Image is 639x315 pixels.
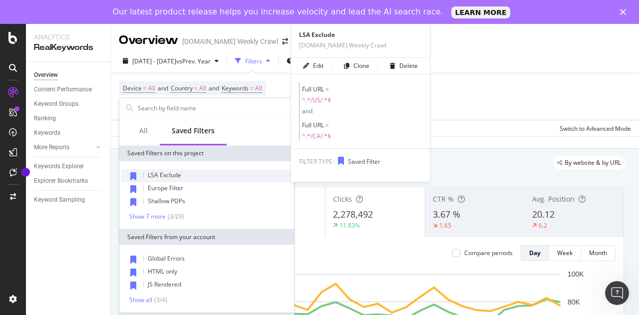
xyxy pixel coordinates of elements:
[34,195,85,205] div: Keyword Sampling
[34,113,103,124] a: Ranking
[148,81,155,95] span: All
[34,32,102,42] div: Analytics
[129,213,166,220] div: Show 7 more
[34,99,78,109] div: Keyword Groups
[34,176,103,186] a: Explorer Bookmarks
[34,176,88,186] div: Explorer Bookmarks
[553,156,625,170] div: legacy label
[34,195,103,205] a: Keyword Sampling
[302,121,324,129] span: Full URL
[325,85,329,93] span: ≠
[521,245,549,261] button: Day
[119,145,294,161] div: Saved Filters on this project
[433,208,460,220] span: 3.67 %
[148,197,185,205] span: Shallow PDPs
[557,249,573,257] div: Week
[302,85,324,93] span: Full URL
[581,245,616,261] button: Month
[148,267,177,276] span: HTML only
[148,254,185,263] span: Global Errors
[282,38,288,45] div: arrow-right-arrow-left
[283,53,329,69] button: Segments
[565,160,621,166] span: By website & by URL
[113,7,443,17] div: Our latest product release helps you increase velocity and lead the AI search race.
[560,124,631,133] div: Switch to Advanced Mode
[148,280,181,289] span: JS Rendered
[255,81,262,95] span: All
[245,57,262,65] div: Filters
[34,128,103,138] a: Keywords
[194,84,198,92] span: =
[386,58,418,74] button: Delete
[34,128,60,138] div: Keywords
[119,229,294,245] div: Saved Filters from your account
[34,70,58,80] div: Overview
[620,9,630,15] div: Close
[34,142,69,153] div: More Reports
[353,61,369,70] div: Clone
[333,194,352,204] span: Clicks
[556,120,631,136] button: Switch to Advanced Mode
[119,32,178,49] div: Overview
[302,96,422,104] span: ^.*/US/.*$
[34,70,103,80] a: Overview
[176,57,211,65] span: vs Prev. Year
[137,100,292,115] input: Search by field name
[148,171,181,179] span: LSA Exclude
[182,36,278,46] div: [DOMAIN_NAME] Weekly Crawl
[568,298,581,306] text: 80K
[34,99,103,109] a: Keyword Groups
[34,113,56,124] div: Ranking
[568,270,584,278] text: 100K
[529,249,541,257] div: Day
[34,142,93,153] a: More Reports
[34,161,103,172] a: Keywords Explorer
[299,157,334,166] span: FILTER TYPE:
[532,208,555,220] span: 20.12
[199,81,206,95] span: All
[302,107,313,115] span: and
[231,53,274,69] button: Filters
[299,58,323,74] button: Edit
[333,208,373,220] span: 2,278,492
[222,84,249,92] span: Keywords
[119,53,223,69] button: [DATE] - [DATE]vsPrev. Year
[325,121,329,129] span: ≠
[313,61,323,70] div: Edit
[34,42,102,53] div: RealKeywords
[250,84,254,92] span: =
[348,157,380,166] span: Saved Filter
[21,168,30,177] div: Tooltip anchor
[291,31,430,39] div: LSA Exclude
[158,84,168,92] span: and
[129,297,152,304] div: Show all
[209,84,219,92] span: and
[433,194,454,204] span: CTR %
[34,161,84,172] div: Keywords Explorer
[532,194,575,204] span: Avg. Position
[549,245,581,261] button: Week
[439,221,451,230] div: 1.65
[143,84,147,92] span: =
[399,61,418,70] div: Delete
[34,84,103,95] a: Content Performance
[339,221,360,230] div: 11.83%
[605,281,629,305] iframe: Intercom live chat
[171,84,193,92] span: Country
[132,57,176,65] span: [DATE] - [DATE]
[34,84,92,95] div: Content Performance
[148,184,183,192] span: Europe Filter
[302,132,422,140] span: ^.*/CA/.*$
[166,212,184,221] div: ( 3 / 29 )
[152,296,167,304] div: ( 3 / 4 )
[539,221,547,230] div: 6.2
[139,126,148,136] div: All
[589,249,607,257] div: Month
[340,58,369,74] button: Clone
[123,84,142,92] span: Device
[464,249,513,257] div: Compare periods
[172,126,215,136] div: Saved Filters
[451,6,511,18] a: LEARN MORE
[291,41,430,49] div: [DOMAIN_NAME] Weekly Crawl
